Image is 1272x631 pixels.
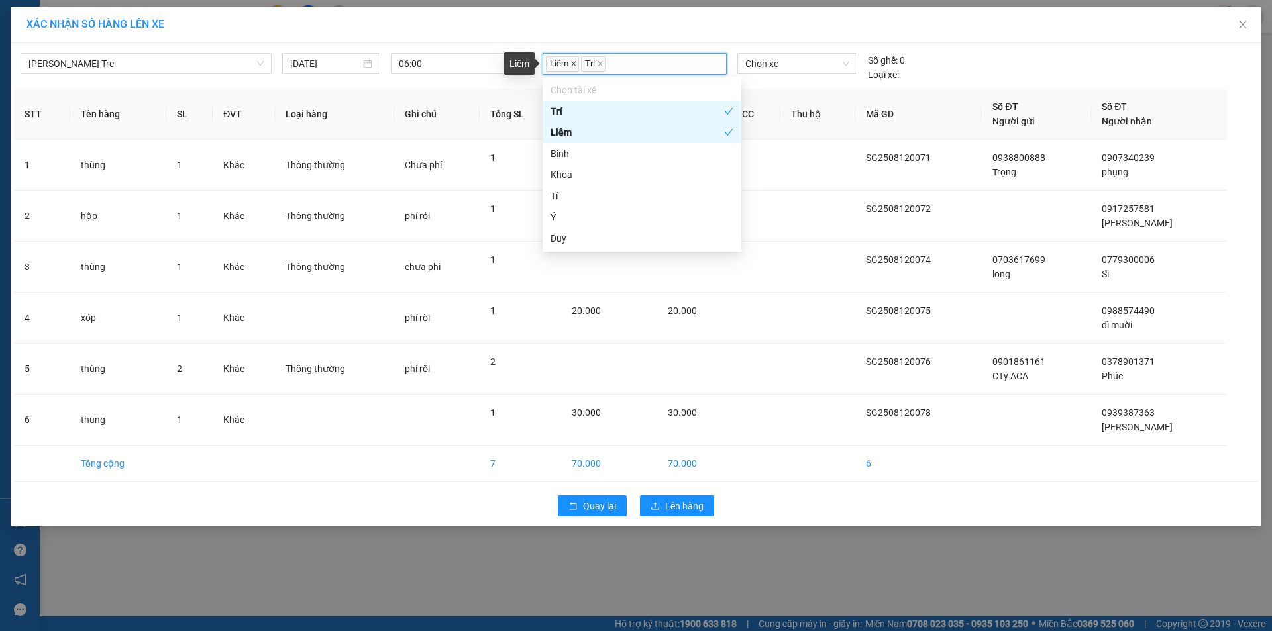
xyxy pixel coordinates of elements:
[213,344,275,395] td: Khác
[543,79,741,101] div: Chọn tài xế
[70,344,166,395] td: thùng
[868,53,898,68] span: Số ghế:
[405,160,442,170] span: Chưa phí
[543,185,741,207] div: Tí
[213,89,275,140] th: ĐVT
[14,344,70,395] td: 5
[551,104,724,119] div: Trí
[551,125,724,140] div: Liêm
[568,501,578,512] span: rollback
[551,146,733,161] div: Bình
[26,18,164,30] span: XÁC NHẬN SỐ HÀNG LÊN XE
[1102,422,1173,432] span: [PERSON_NAME]
[14,191,70,242] td: 2
[572,305,601,316] span: 20.000
[275,89,394,140] th: Loại hàng
[405,313,430,323] span: phí ròi
[572,407,601,418] span: 30.000
[731,89,780,140] th: CC
[1238,19,1248,30] span: close
[14,395,70,446] td: 6
[480,89,560,140] th: Tổng SL
[855,446,982,482] td: 6
[657,446,731,482] td: 70.000
[177,414,182,425] span: 1
[992,101,1018,112] span: Số ĐT
[213,293,275,344] td: Khác
[1102,101,1127,112] span: Số ĐT
[546,56,579,72] span: Liêm
[490,254,496,265] span: 1
[1102,320,1132,330] span: dì muời
[213,140,275,191] td: Khác
[1102,254,1155,265] span: 0779300006
[275,344,394,395] td: Thông thường
[581,56,606,72] span: Trí
[561,446,658,482] td: 70.000
[558,495,627,516] button: rollbackQuay lại
[490,305,496,316] span: 1
[543,228,741,249] div: Duy
[70,89,166,140] th: Tên hàng
[640,495,714,516] button: uploadLên hàng
[668,407,697,418] span: 30.000
[992,116,1035,126] span: Người gửi
[177,160,182,170] span: 1
[1102,371,1123,381] span: Phúc
[992,356,1045,367] span: 0901861161
[868,68,899,82] span: Loại xe:
[394,89,480,140] th: Ghi chú
[177,211,182,221] span: 1
[543,164,741,185] div: Khoa
[290,56,360,71] input: 13/08/2025
[992,254,1045,265] span: 0703617699
[480,446,560,482] td: 7
[668,305,697,316] span: 20.000
[14,140,70,191] td: 1
[490,356,496,367] span: 2
[405,364,430,374] span: phí rồi
[551,210,733,224] div: Ý
[866,305,931,316] span: SG2508120075
[28,54,264,73] span: Hồ Chí Minh - Bến Tre
[70,293,166,344] td: xóp
[724,128,733,137] span: check
[866,152,931,163] span: SG2508120071
[1224,7,1261,44] button: Close
[665,499,704,513] span: Lên hàng
[866,203,931,214] span: SG2508120072
[1102,116,1152,126] span: Người nhận
[1102,167,1128,177] span: phụng
[1102,407,1155,418] span: 0939387363
[1102,218,1173,228] span: [PERSON_NAME]
[213,395,275,446] td: Khác
[14,242,70,293] td: 3
[724,107,733,116] span: check
[14,293,70,344] td: 4
[14,89,70,140] th: STT
[405,262,441,272] span: chưa phi
[551,231,733,246] div: Duy
[213,242,275,293] td: Khác
[866,254,931,265] span: SG2508120074
[551,168,733,182] div: Khoa
[70,242,166,293] td: thùng
[70,446,166,482] td: Tổng cộng
[651,501,660,512] span: upload
[70,395,166,446] td: thung
[1102,269,1109,279] span: Sĩ
[570,60,577,67] span: close
[70,191,166,242] td: hộp
[275,140,394,191] td: Thông thường
[992,167,1016,177] span: Trọng
[1102,152,1155,163] span: 0907340239
[405,211,430,221] span: phí rồi
[866,356,931,367] span: SG2508120076
[177,313,182,323] span: 1
[1102,203,1155,214] span: 0917257581
[583,499,616,513] span: Quay lại
[504,52,535,75] div: Liêm
[543,101,741,122] div: Trí
[1102,305,1155,316] span: 0988574490
[992,269,1010,279] span: long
